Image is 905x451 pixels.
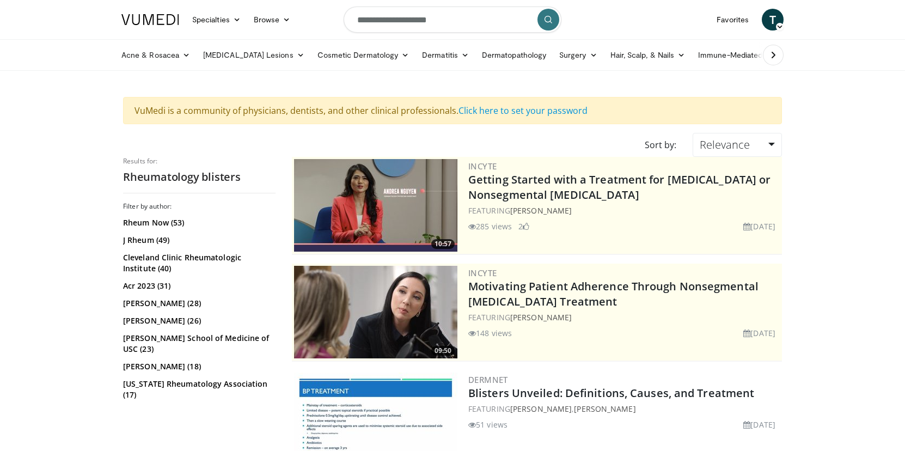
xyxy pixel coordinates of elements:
[510,312,572,322] a: [PERSON_NAME]
[762,9,784,31] a: T
[468,403,780,415] div: FEATURING ,
[710,9,755,31] a: Favorites
[510,205,572,216] a: [PERSON_NAME]
[123,252,273,274] a: Cleveland Clinic Rheumatologic Institute (40)
[123,298,273,309] a: [PERSON_NAME] (28)
[431,346,455,356] span: 09:50
[637,133,684,157] div: Sort by:
[294,159,457,252] img: e02a99de-beb8-4d69-a8cb-018b1ffb8f0c.png.300x170_q85_crop-smart_upscale.jpg
[311,44,415,66] a: Cosmetic Dermatology
[344,7,561,33] input: Search topics, interventions
[693,133,782,157] a: Relevance
[123,235,273,246] a: J Rheum (49)
[123,202,276,211] h3: Filter by author:
[415,44,475,66] a: Dermatitis
[123,217,273,228] a: Rheum Now (53)
[468,419,507,430] li: 51 views
[294,266,457,358] img: 39505ded-af48-40a4-bb84-dee7792dcfd5.png.300x170_q85_crop-smart_upscale.jpg
[743,327,775,339] li: [DATE]
[123,170,276,184] h2: Rheumatology blisters
[294,266,457,358] a: 09:50
[186,9,247,31] a: Specialties
[123,315,273,326] a: [PERSON_NAME] (26)
[468,312,780,323] div: FEATURING
[468,374,508,385] a: DermNet
[574,404,635,414] a: [PERSON_NAME]
[468,161,497,172] a: Incyte
[458,105,588,117] a: Click here to set your password
[468,221,512,232] li: 285 views
[123,157,276,166] p: Results for:
[431,239,455,249] span: 10:57
[123,379,273,400] a: [US_STATE] Rheumatology Association (17)
[197,44,311,66] a: [MEDICAL_DATA] Lesions
[553,44,604,66] a: Surgery
[468,327,512,339] li: 148 views
[123,97,782,124] div: VuMedi is a community of physicians, dentists, and other clinical professionals.
[123,361,273,372] a: [PERSON_NAME] (18)
[700,137,750,152] span: Relevance
[743,419,775,430] li: [DATE]
[475,44,553,66] a: Dermatopathology
[510,404,572,414] a: [PERSON_NAME]
[468,267,497,278] a: Incyte
[692,44,780,66] a: Immune-Mediated
[123,281,273,291] a: Acr 2023 (31)
[123,333,273,355] a: [PERSON_NAME] School of Medicine of USC (23)
[604,44,692,66] a: Hair, Scalp, & Nails
[115,44,197,66] a: Acne & Rosacea
[468,205,780,216] div: FEATURING
[468,279,759,309] a: Motivating Patient Adherence Through Nonsegmental [MEDICAL_DATA] Treatment
[518,221,529,232] li: 2
[294,159,457,252] a: 10:57
[121,14,179,25] img: VuMedi Logo
[743,221,775,232] li: [DATE]
[247,9,297,31] a: Browse
[468,386,754,400] a: Blisters Unveiled: Definitions, Causes, and Treatment
[468,172,771,202] a: Getting Started with a Treatment for [MEDICAL_DATA] or Nonsegmental [MEDICAL_DATA]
